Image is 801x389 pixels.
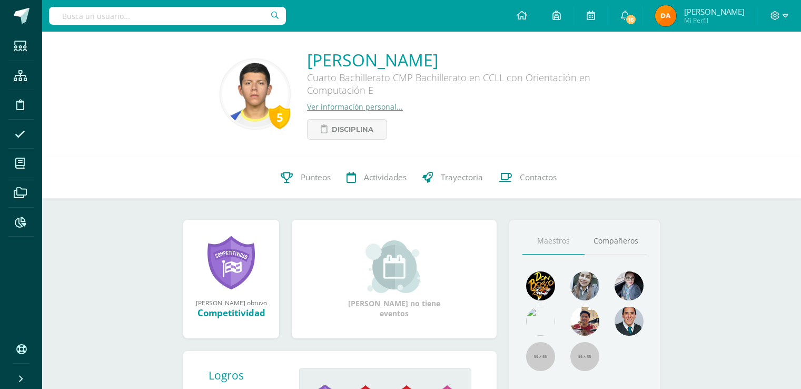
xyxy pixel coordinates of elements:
img: 29fc2a48271e3f3676cb2cb292ff2552.png [526,271,555,300]
img: 82a5943632aca8211823fb2e9800a6c1.png [655,5,676,26]
span: Mi Perfil [684,16,745,25]
img: eec80b72a0218df6e1b0c014193c2b59.png [615,307,644,336]
a: Trayectoria [414,157,491,199]
a: Compañeros [585,228,647,255]
span: 16 [625,14,637,25]
a: Punteos [273,157,339,199]
span: Disciplina [332,120,373,139]
span: [PERSON_NAME] [684,6,745,17]
img: 55x55 [526,342,555,371]
img: c25c8a4a46aeab7e345bf0f34826bacf.png [526,307,555,336]
a: Maestros [522,228,585,255]
input: Busca un usuario... [49,7,286,25]
img: 55x55 [570,342,599,371]
span: Contactos [520,172,557,183]
div: Competitividad [194,307,269,319]
div: Logros [209,368,291,383]
a: Contactos [491,157,565,199]
img: 7b967317bcd42d2b980dbde39eb43788.png [222,61,288,127]
img: 45bd7986b8947ad7e5894cbc9b781108.png [570,271,599,300]
a: [PERSON_NAME] [307,48,623,71]
img: b8baad08a0802a54ee139394226d2cf3.png [615,271,644,300]
img: event_small.png [365,240,423,293]
img: 11152eb22ca3048aebc25a5ecf6973a7.png [570,307,599,336]
div: 5 [269,105,290,129]
a: Disciplina [307,119,387,140]
div: [PERSON_NAME] obtuvo [194,298,269,307]
span: Trayectoria [441,172,483,183]
a: Actividades [339,157,414,199]
div: Cuarto Bachillerato CMP Bachillerato en CCLL con Orientación en Computación E [307,71,623,102]
div: [PERSON_NAME] no tiene eventos [342,240,447,318]
span: Punteos [301,172,331,183]
span: Actividades [364,172,407,183]
a: Ver información personal... [307,102,403,112]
